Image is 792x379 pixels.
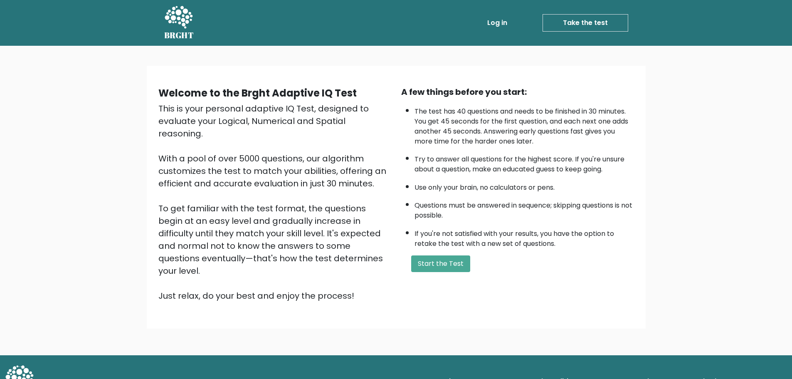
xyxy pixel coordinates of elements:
[415,102,634,146] li: The test has 40 questions and needs to be finished in 30 minutes. You get 45 seconds for the firs...
[158,102,391,302] div: This is your personal adaptive IQ Test, designed to evaluate your Logical, Numerical and Spatial ...
[415,150,634,174] li: Try to answer all questions for the highest score. If you're unsure about a question, make an edu...
[415,225,634,249] li: If you're not satisfied with your results, you have the option to retake the test with a new set ...
[164,3,194,42] a: BRGHT
[411,255,470,272] button: Start the Test
[543,14,628,32] a: Take the test
[164,30,194,40] h5: BRGHT
[401,86,634,98] div: A few things before you start:
[158,86,357,100] b: Welcome to the Brght Adaptive IQ Test
[484,15,511,31] a: Log in
[415,178,634,193] li: Use only your brain, no calculators or pens.
[415,196,634,220] li: Questions must be answered in sequence; skipping questions is not possible.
